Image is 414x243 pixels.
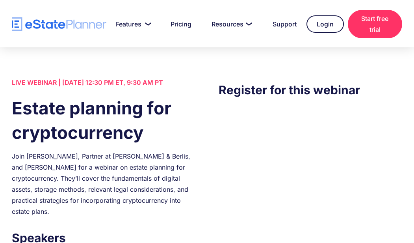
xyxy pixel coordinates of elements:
h3: Register for this webinar [219,81,402,99]
a: Start free trial [348,10,402,38]
a: Login [306,15,344,33]
a: home [12,17,106,31]
div: Join [PERSON_NAME], Partner at [PERSON_NAME] & Berlis, and [PERSON_NAME] for a webinar on estate ... [12,151,195,217]
h1: Estate planning for cryptocurrency [12,96,195,145]
div: LIVE WEBINAR | [DATE] 12:30 PM ET, 9:30 AM PT [12,77,195,88]
a: Pricing [161,16,198,32]
a: Features [106,16,157,32]
a: Support [263,16,303,32]
a: Resources [202,16,259,32]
